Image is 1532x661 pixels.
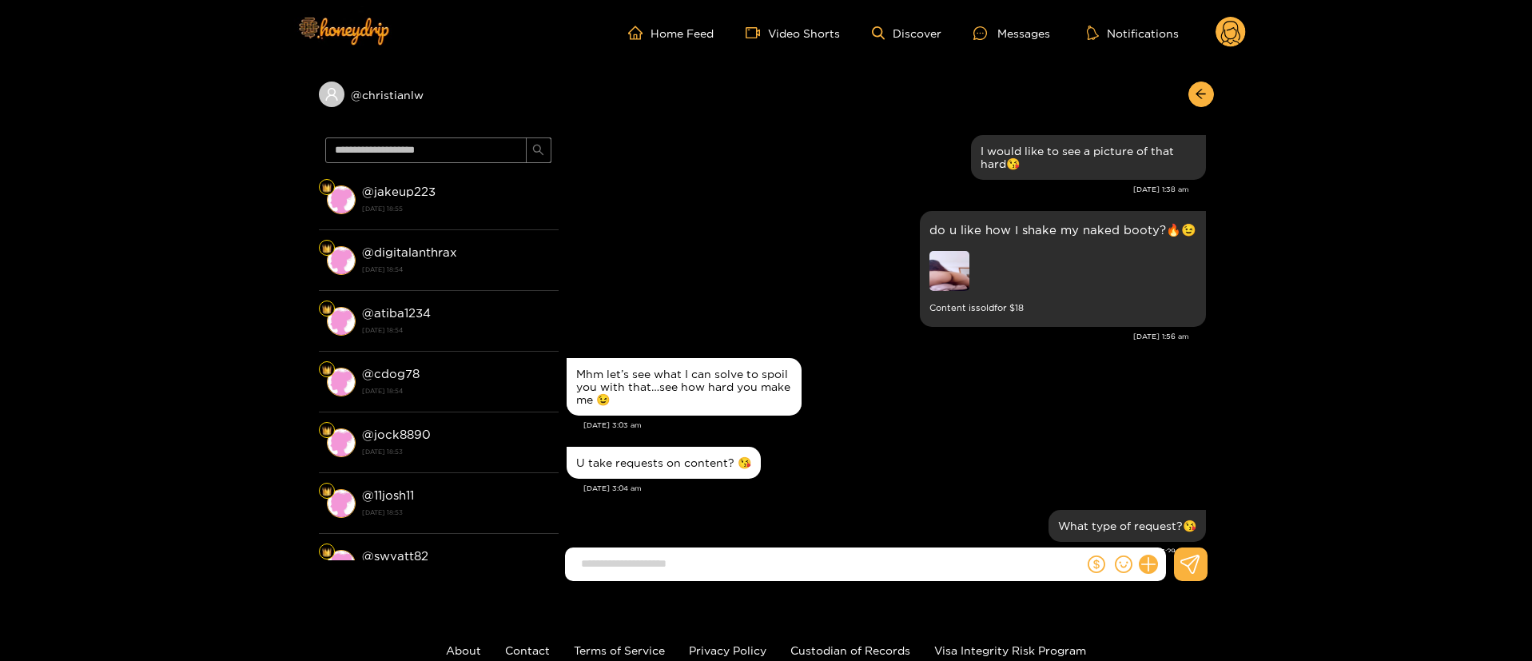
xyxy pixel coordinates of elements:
button: dollar [1084,552,1108,576]
img: Fan Level [322,183,332,193]
div: Mhm let’s see what I can solve to spoil you with that…see how hard you make me 😉 [576,368,792,406]
div: @christianlw [319,82,559,107]
p: do u like how I shake my naked booty?🔥😉 [929,221,1196,239]
span: arrow-left [1195,88,1207,102]
div: What type of request?😘 [1058,520,1196,532]
img: conversation [327,550,356,579]
div: [DATE] 3:29 am [567,546,1189,557]
img: Fan Level [322,365,332,375]
img: Fan Level [322,244,332,253]
span: home [628,26,651,40]
div: Jul. 5, 3:29 am [1049,510,1206,542]
img: conversation [327,368,356,396]
div: Jul. 5, 3:03 am [567,358,802,416]
strong: [DATE] 18:54 [362,323,551,337]
span: search [532,144,544,157]
span: user [324,87,339,102]
img: Fan Level [322,305,332,314]
img: conversation [327,185,356,214]
a: Custodian of Records [790,644,910,656]
strong: @ atiba1234 [362,306,431,320]
button: Notifications [1082,25,1184,41]
span: dollar [1088,555,1105,573]
strong: [DATE] 18:53 [362,505,551,520]
button: search [526,137,551,163]
div: [DATE] 1:56 am [567,331,1189,342]
a: About [446,644,481,656]
img: conversation [327,246,356,275]
div: [DATE] 3:03 am [583,420,1206,431]
small: Content is sold for $ 18 [929,299,1196,317]
div: Jul. 5, 1:56 am [920,211,1206,327]
a: Privacy Policy [689,644,766,656]
a: Video Shorts [746,26,840,40]
strong: @ digitalanthrax [362,245,457,259]
a: Contact [505,644,550,656]
div: Jul. 5, 3:04 am [567,447,761,479]
div: U take requests on content? 😘 [576,456,751,469]
div: [DATE] 1:38 am [567,184,1189,195]
img: conversation [327,489,356,518]
img: Fan Level [322,548,332,557]
strong: @ cdog78 [362,367,420,380]
strong: @ jock8890 [362,428,431,441]
strong: @ jakeup223 [362,185,436,198]
img: conversation [327,307,356,336]
span: video-camera [746,26,768,40]
strong: [DATE] 18:54 [362,262,551,277]
a: Visa Integrity Risk Program [934,644,1086,656]
span: smile [1115,555,1132,573]
div: Messages [973,24,1050,42]
img: Fan Level [322,426,332,436]
img: conversation [327,428,356,457]
img: Fan Level [322,487,332,496]
a: Discover [872,26,941,40]
strong: @ swyatt82 [362,549,428,563]
a: Home Feed [628,26,714,40]
strong: [DATE] 18:55 [362,201,551,216]
img: preview [929,251,969,291]
div: I would like to see a picture of that hard😘 [981,145,1196,170]
strong: @ 11josh11 [362,488,414,502]
strong: [DATE] 18:53 [362,444,551,459]
div: Jul. 5, 1:38 am [971,135,1206,180]
a: Terms of Service [574,644,665,656]
div: [DATE] 3:04 am [583,483,1206,494]
button: arrow-left [1188,82,1214,107]
strong: [DATE] 18:54 [362,384,551,398]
